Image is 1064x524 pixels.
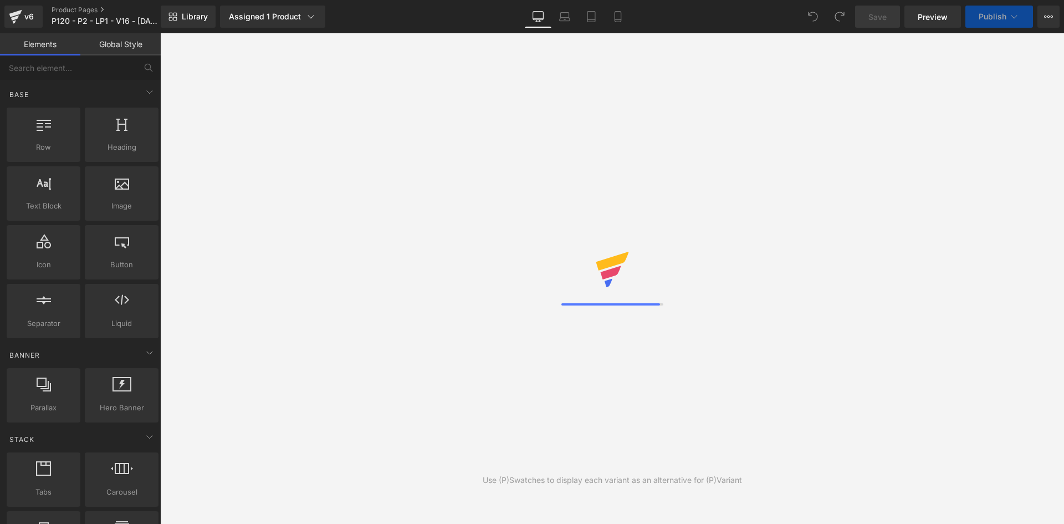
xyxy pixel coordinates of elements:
div: Assigned 1 Product [229,11,316,22]
a: New Library [161,6,216,28]
span: Carousel [88,486,155,498]
span: Parallax [10,402,77,414]
a: Mobile [605,6,631,28]
span: Stack [8,434,35,445]
a: Tablet [578,6,605,28]
a: Product Pages [52,6,179,14]
span: Image [88,200,155,212]
button: Undo [802,6,824,28]
button: Redo [828,6,851,28]
span: Hero Banner [88,402,155,414]
span: Banner [8,350,41,360]
a: v6 [4,6,43,28]
button: Publish [965,6,1033,28]
a: Preview [904,6,961,28]
span: Heading [88,141,155,153]
span: Publish [979,12,1006,21]
span: P120 - P2 - LP1 - V16 - [DATE] [52,17,158,26]
a: Global Style [80,33,161,55]
span: Separator [10,318,77,329]
div: v6 [22,9,36,24]
span: Library [182,12,208,22]
span: Icon [10,259,77,271]
a: Desktop [525,6,551,28]
a: Laptop [551,6,578,28]
span: Liquid [88,318,155,329]
button: More [1037,6,1060,28]
span: Row [10,141,77,153]
span: Base [8,89,30,100]
span: Button [88,259,155,271]
div: Use (P)Swatches to display each variant as an alternative for (P)Variant [483,474,742,486]
span: Save [868,11,887,23]
span: Tabs [10,486,77,498]
span: Preview [918,11,948,23]
span: Text Block [10,200,77,212]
